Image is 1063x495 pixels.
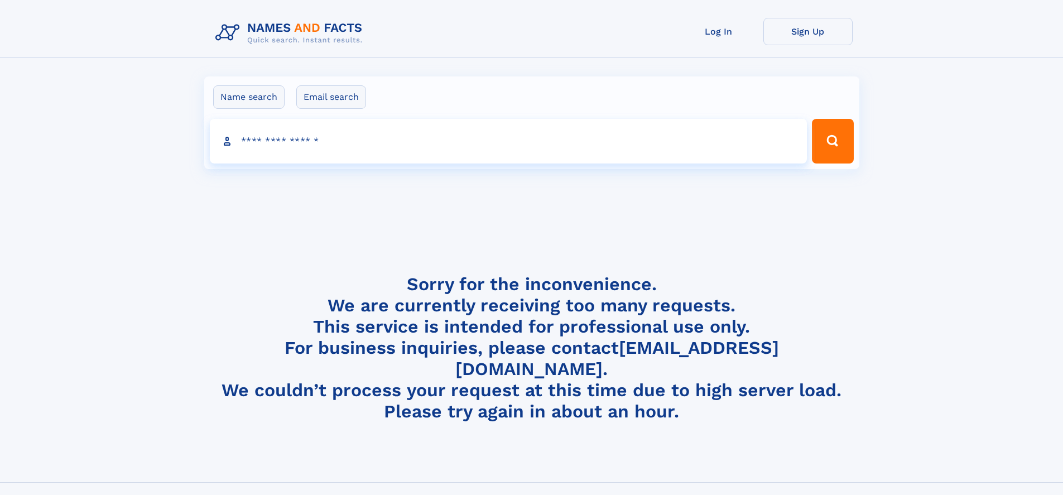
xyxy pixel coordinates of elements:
[763,18,853,45] a: Sign Up
[296,85,366,109] label: Email search
[211,273,853,422] h4: Sorry for the inconvenience. We are currently receiving too many requests. This service is intend...
[455,337,779,379] a: [EMAIL_ADDRESS][DOMAIN_NAME]
[210,119,807,164] input: search input
[674,18,763,45] a: Log In
[211,18,372,48] img: Logo Names and Facts
[213,85,285,109] label: Name search
[812,119,853,164] button: Search Button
